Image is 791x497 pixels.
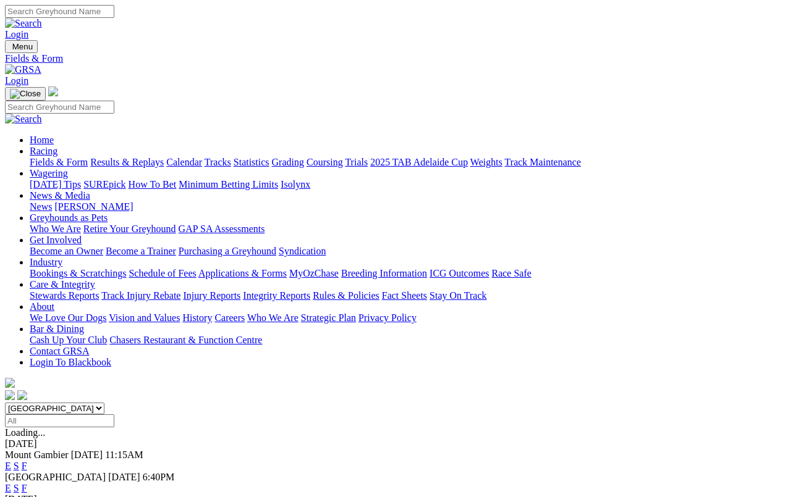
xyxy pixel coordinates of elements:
[30,201,786,212] div: News & Media
[30,223,81,234] a: Who We Are
[14,483,19,493] a: S
[30,268,786,279] div: Industry
[129,179,177,190] a: How To Bet
[234,157,269,167] a: Statistics
[12,42,33,51] span: Menu
[5,483,11,493] a: E
[14,461,19,471] a: S
[5,75,28,86] a: Login
[5,18,42,29] img: Search
[5,29,28,40] a: Login
[30,146,57,156] a: Racing
[281,179,310,190] a: Isolynx
[279,246,326,256] a: Syndication
[30,257,62,267] a: Industry
[54,201,133,212] a: [PERSON_NAME]
[30,346,89,356] a: Contact GRSA
[22,461,27,471] a: F
[108,472,140,482] span: [DATE]
[30,312,786,324] div: About
[382,290,427,301] a: Fact Sheets
[30,157,88,167] a: Fields & Form
[30,268,126,278] a: Bookings & Scratchings
[30,301,54,312] a: About
[105,449,143,460] span: 11:15AM
[341,268,427,278] a: Breeding Information
[289,268,339,278] a: MyOzChase
[106,246,176,256] a: Become a Trainer
[5,114,42,125] img: Search
[370,157,468,167] a: 2025 TAB Adelaide Cup
[30,290,99,301] a: Stewards Reports
[198,268,287,278] a: Applications & Forms
[5,64,41,75] img: GRSA
[30,179,786,190] div: Wagering
[5,101,114,114] input: Search
[30,324,84,334] a: Bar & Dining
[17,390,27,400] img: twitter.svg
[5,378,15,388] img: logo-grsa-white.png
[358,312,417,323] a: Privacy Policy
[272,157,304,167] a: Grading
[30,157,786,168] div: Racing
[30,168,68,178] a: Wagering
[22,483,27,493] a: F
[48,86,58,96] img: logo-grsa-white.png
[30,312,106,323] a: We Love Our Dogs
[5,414,114,427] input: Select date
[166,157,202,167] a: Calendar
[491,268,531,278] a: Race Safe
[5,461,11,471] a: E
[313,290,379,301] a: Rules & Policies
[30,179,81,190] a: [DATE] Tips
[30,290,786,301] div: Care & Integrity
[179,246,276,256] a: Purchasing a Greyhound
[247,312,298,323] a: Who We Are
[243,290,310,301] a: Integrity Reports
[101,290,180,301] a: Track Injury Rebate
[429,268,489,278] a: ICG Outcomes
[109,335,262,345] a: Chasers Restaurant & Function Centre
[307,157,343,167] a: Coursing
[182,312,212,323] a: History
[30,279,95,290] a: Care & Integrity
[5,427,45,438] span: Loading...
[179,179,278,190] a: Minimum Betting Limits
[30,223,786,235] div: Greyhounds as Pets
[30,190,90,201] a: News & Media
[5,53,786,64] a: Fields & Form
[83,179,125,190] a: SUREpick
[505,157,581,167] a: Track Maintenance
[301,312,356,323] a: Strategic Plan
[5,390,15,400] img: facebook.svg
[429,290,486,301] a: Stay On Track
[5,5,114,18] input: Search
[214,312,245,323] a: Careers
[205,157,231,167] a: Tracks
[90,157,164,167] a: Results & Replays
[109,312,180,323] a: Vision and Values
[179,223,265,234] a: GAP SA Assessments
[30,201,52,212] a: News
[30,357,111,367] a: Login To Blackbook
[5,472,106,482] span: [GEOGRAPHIC_DATA]
[129,268,196,278] a: Schedule of Fees
[10,89,41,99] img: Close
[5,87,46,101] button: Toggle navigation
[30,246,103,256] a: Become an Owner
[5,438,786,449] div: [DATE]
[5,449,69,460] span: Mount Gambier
[183,290,240,301] a: Injury Reports
[83,223,176,234] a: Retire Your Greyhound
[143,472,175,482] span: 6:40PM
[345,157,368,167] a: Trials
[5,40,38,53] button: Toggle navigation
[30,235,82,245] a: Get Involved
[30,335,107,345] a: Cash Up Your Club
[30,212,108,223] a: Greyhounds as Pets
[30,246,786,257] div: Get Involved
[30,135,54,145] a: Home
[30,335,786,346] div: Bar & Dining
[470,157,502,167] a: Weights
